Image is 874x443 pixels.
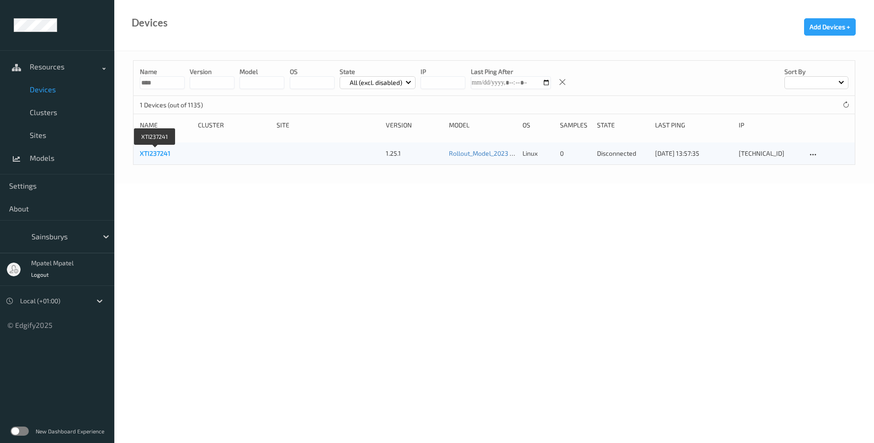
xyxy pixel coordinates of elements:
div: 1.25.1 [386,149,442,158]
a: Rollout_Model_2023 - no AutoPrint [449,149,550,157]
p: State [340,67,416,76]
div: ip [739,121,800,130]
div: Samples [560,121,591,130]
p: Name [140,67,185,76]
div: Name [140,121,192,130]
p: model [240,67,284,76]
p: 1 Devices (out of 1135) [140,100,208,110]
div: Cluster [198,121,270,130]
p: linux [522,149,554,158]
p: OS [290,67,335,76]
div: Last Ping [655,121,732,130]
div: OS [522,121,554,130]
p: version [190,67,234,76]
p: Last Ping After [471,67,551,76]
p: All (excl. disabled) [346,78,405,87]
div: Devices [132,18,168,27]
p: Sort by [784,67,848,76]
div: Model [449,121,516,130]
div: [DATE] 13:57:35 [655,149,732,158]
a: XTI237241 [140,149,171,157]
div: 0 [560,149,591,158]
p: disconnected [597,149,649,158]
div: State [597,121,649,130]
div: Site [277,121,380,130]
p: IP [421,67,465,76]
button: Add Devices + [804,18,856,36]
div: [TECHNICAL_ID] [739,149,800,158]
div: version [386,121,442,130]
